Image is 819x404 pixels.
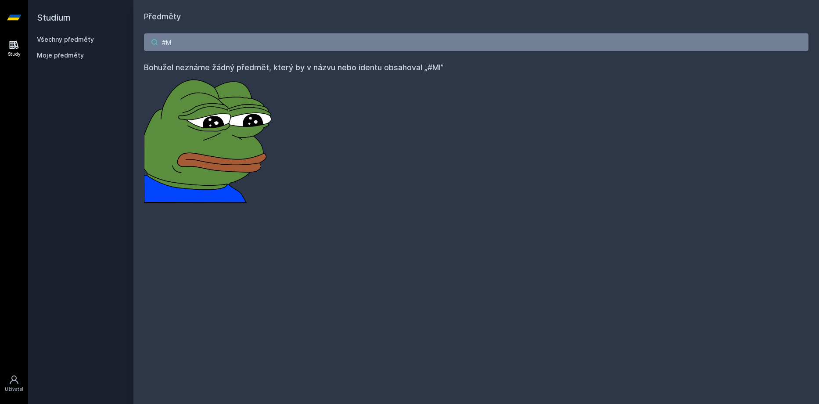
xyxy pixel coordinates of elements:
[144,61,808,74] h4: Bohužel neznáme žádný předmět, který by v názvu nebo identu obsahoval „#MI”
[144,74,276,203] img: error_picture.png
[8,51,21,58] div: Study
[2,35,26,62] a: Study
[144,11,808,23] h1: Předměty
[144,33,808,51] input: Název nebo ident předmětu…
[2,370,26,397] a: Uživatel
[37,51,84,60] span: Moje předměty
[5,386,23,393] div: Uživatel
[37,36,94,43] a: Všechny předměty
